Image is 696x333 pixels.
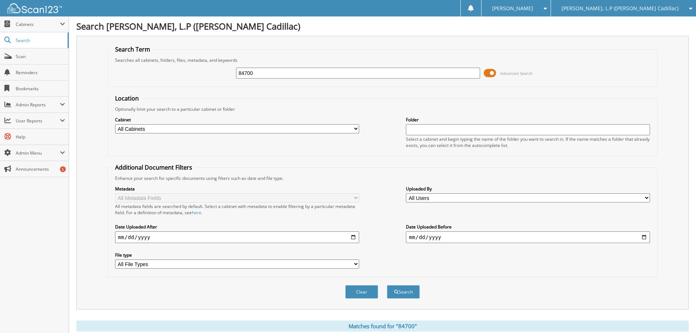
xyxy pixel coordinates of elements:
span: Search [16,37,64,43]
span: Admin Reports [16,102,60,108]
label: Date Uploaded After [115,224,359,230]
div: Enhance your search for specific documents using filters such as date and file type. [111,175,654,181]
label: Folder [406,117,650,123]
span: Reminders [16,69,65,76]
div: Select a cabinet and begin typing the name of the folder you want to search in. If the name match... [406,136,650,148]
button: Clear [345,285,378,299]
a: here [192,209,201,216]
div: Optionally limit your search to a particular cabinet or folder [111,106,654,112]
label: Uploaded By [406,186,650,192]
span: [PERSON_NAME], L.P ([PERSON_NAME] Cadillac) [562,6,678,11]
div: Searches all cabinets, folders, files, metadata, and keywords [111,57,654,63]
div: 5 [60,166,66,172]
input: end [406,231,650,243]
h1: Search [PERSON_NAME], L.P ([PERSON_NAME] Cadillac) [76,20,689,32]
span: Advanced Search [500,71,533,76]
div: All metadata fields are searched by default. Select a cabinet with metadata to enable filtering b... [115,203,359,216]
span: User Reports [16,118,60,124]
label: File type [115,252,359,258]
label: Cabinet [115,117,359,123]
legend: Location [111,94,142,102]
div: Matches found for "84700" [76,321,689,332]
span: Admin Menu [16,150,60,156]
input: start [115,231,359,243]
legend: Additional Document Filters [111,163,196,171]
span: Bookmarks [16,86,65,92]
span: Cabinets [16,21,60,27]
label: Metadata [115,186,359,192]
img: scan123-logo-white.svg [7,3,62,13]
button: Search [387,285,420,299]
span: Help [16,134,65,140]
span: Announcements [16,166,65,172]
span: [PERSON_NAME] [492,6,533,11]
span: Scan [16,53,65,60]
legend: Search Term [111,45,154,53]
label: Date Uploaded Before [406,224,650,230]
